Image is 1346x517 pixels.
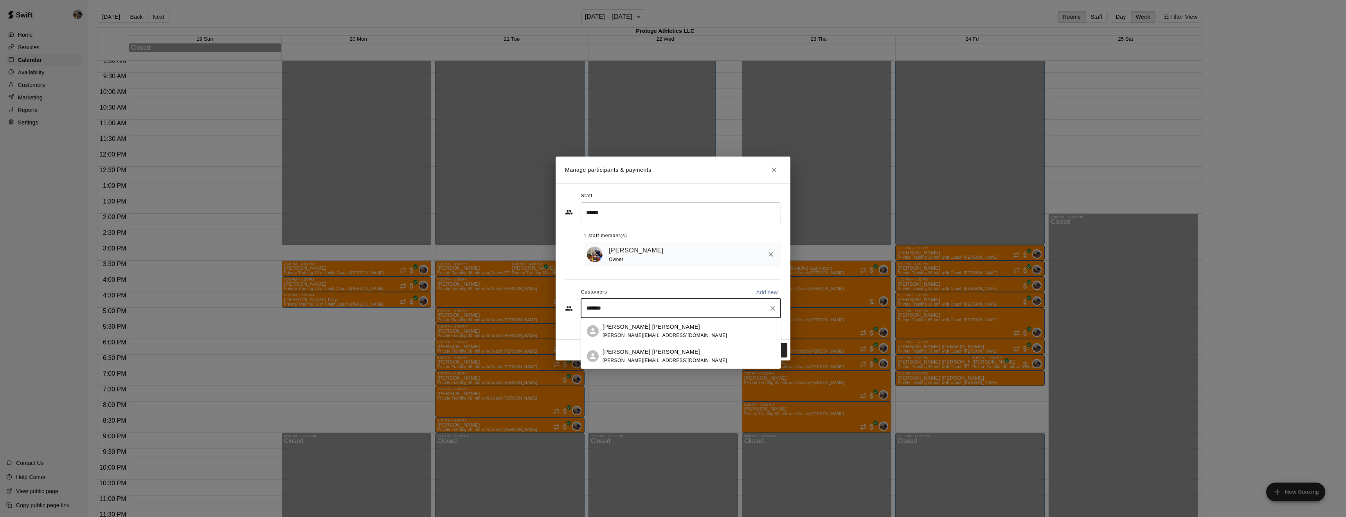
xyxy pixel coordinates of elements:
span: Customers [581,286,607,299]
div: Search staff [581,202,781,223]
button: Close [767,163,781,177]
div: Start typing to search customers... [581,299,781,318]
svg: Customers [565,304,573,312]
span: 1 staff member(s) [584,230,627,242]
img: Blaine Johnson [587,247,603,262]
svg: Staff [565,208,573,216]
div: Beckett Marandi [587,325,599,337]
button: Clear [767,303,778,314]
span: [PERSON_NAME][EMAIL_ADDRESS][DOMAIN_NAME] [603,333,727,338]
button: Remove [764,247,778,261]
p: Manage participants & payments [565,166,651,174]
span: Staff [581,190,592,202]
span: [PERSON_NAME][EMAIL_ADDRESS][DOMAIN_NAME] [603,358,727,363]
div: Beckett Marandi [587,350,599,362]
span: Owner [609,257,623,262]
p: Add new [756,288,778,296]
p: [PERSON_NAME] [PERSON_NAME] [603,348,700,356]
p: [PERSON_NAME] [PERSON_NAME] [603,323,700,331]
button: Add new [753,286,781,299]
a: [PERSON_NAME] [609,245,664,256]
